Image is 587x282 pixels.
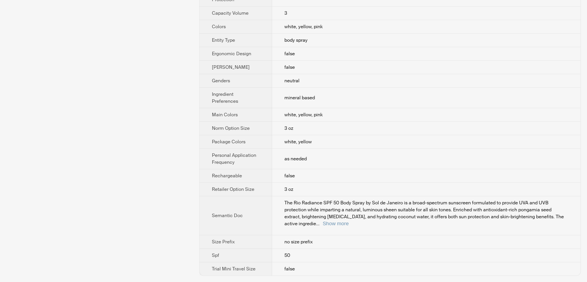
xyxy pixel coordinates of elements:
[212,10,249,16] span: Capacity Volume
[284,199,568,227] div: The Rio Radiance SPF 50 Body Spray by Sol de Janeiro is a broad-spectrum sunscreen formulated to ...
[284,239,313,245] span: no size prefix
[284,51,295,57] span: false
[212,91,238,104] span: Ingredient Preferences
[323,221,348,226] button: Expand
[212,24,226,30] span: Colors
[284,24,323,30] span: white, yellow, pink
[316,221,320,227] span: ...
[284,252,290,258] span: 50
[212,37,235,43] span: Entity Type
[284,112,323,118] span: white, yellow, pink
[284,173,295,179] span: false
[284,95,315,101] span: mineral based
[212,51,251,57] span: Ergonomic Design
[284,266,295,272] span: false
[284,64,295,70] span: false
[284,125,293,131] span: 3 oz
[212,212,243,219] span: Semantic Doc
[212,252,219,258] span: Spf
[284,139,312,145] span: white, yellow
[284,156,307,162] span: as needed
[212,139,245,145] span: Package Colors
[284,200,564,227] span: The Rio Radiance SPF 50 Body Spray by Sol de Janeiro is a broad-spectrum sunscreen formulated to ...
[212,266,255,272] span: Trial Mini Travel Size
[212,186,254,192] span: Retailer Option Size
[212,152,256,165] span: Personal Application Frequency
[212,64,250,70] span: [PERSON_NAME]
[284,186,293,192] span: 3 oz
[284,78,299,84] span: neutral
[212,239,235,245] span: Size Prefix
[284,37,308,43] span: body spray
[212,78,230,84] span: Genders
[212,173,242,179] span: Rechargeable
[212,112,238,118] span: Main Colors
[212,125,250,131] span: Norm Option Size
[284,10,287,16] span: 3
